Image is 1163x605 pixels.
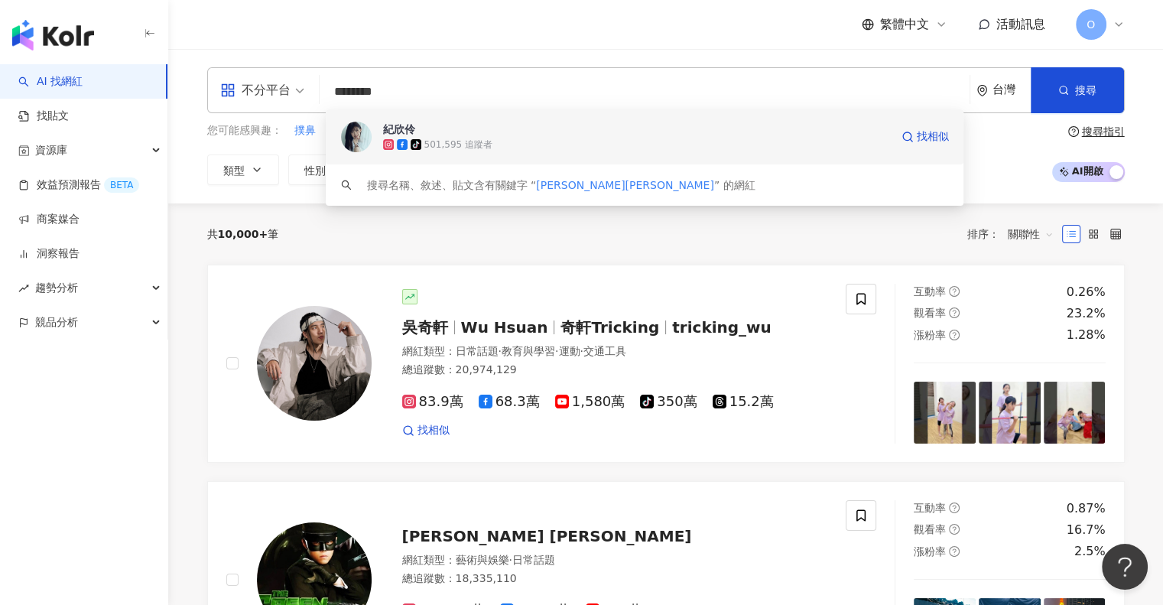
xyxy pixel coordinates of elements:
[914,285,946,298] span: 互動率
[949,330,960,340] span: question-circle
[18,283,29,294] span: rise
[949,524,960,535] span: question-circle
[402,363,828,378] div: 總追蹤數 ： 20,974,129
[257,306,372,421] img: KOL Avatar
[223,164,245,177] span: 類型
[1067,327,1106,343] div: 1.28%
[367,177,755,194] div: 搜尋名稱、敘述、貼文含有關鍵字 “ ” 的網紅
[558,345,580,357] span: 運動
[976,85,988,96] span: environment
[640,394,697,410] span: 350萬
[914,307,946,319] span: 觀看率
[949,546,960,557] span: question-circle
[35,305,78,340] span: 競品分析
[207,265,1125,463] a: KOL Avatar吳奇軒Wu Hsuan奇軒Trickingtricking_wu網紅類型：日常話題·教育與學習·運動·交通工具總追蹤數：20,974,12983.9萬68.3萬1,580萬3...
[294,122,317,139] button: 撲鼻
[914,545,946,558] span: 漲粉率
[1067,284,1106,301] div: 0.26%
[1067,522,1106,538] div: 16.7%
[555,394,625,410] span: 1,580萬
[402,318,448,337] span: 吳奇軒
[304,164,326,177] span: 性別
[18,109,69,124] a: 找貼文
[672,318,772,337] span: tricking_wu
[502,345,555,357] span: 教育與學習
[402,423,450,438] a: 找相似
[288,155,360,185] button: 性別
[1082,125,1125,138] div: 搜尋指引
[1008,222,1054,246] span: 關聯性
[914,329,946,341] span: 漲粉率
[18,212,80,227] a: 商案媒合
[402,527,692,545] span: [PERSON_NAME] [PERSON_NAME]
[914,523,946,535] span: 觀看率
[949,307,960,318] span: question-circle
[499,345,502,357] span: ·
[456,345,499,357] span: 日常話題
[341,122,372,152] img: KOL Avatar
[979,382,1041,444] img: post-image
[580,345,583,357] span: ·
[207,228,279,240] div: 共 筆
[402,394,463,410] span: 83.9萬
[1067,305,1106,322] div: 23.2%
[402,571,828,587] div: 總追蹤數 ： 18,335,110
[18,74,83,89] a: searchAI 找網紅
[383,122,415,137] div: 紀欣伶
[560,318,659,337] span: 奇軒Tricking
[207,155,279,185] button: 類型
[218,228,268,240] span: 10,000+
[555,345,558,357] span: ·
[880,16,929,33] span: 繁體中文
[901,122,949,152] a: 找相似
[341,180,352,190] span: search
[461,318,548,337] span: Wu Hsuan
[1102,544,1148,590] iframe: Help Scout Beacon - Open
[1067,500,1106,517] div: 0.87%
[949,503,960,513] span: question-circle
[914,502,946,514] span: 互動率
[713,394,774,410] span: 15.2萬
[402,344,828,359] div: 網紅類型 ：
[424,138,492,151] div: 501,595 追蹤者
[18,177,139,193] a: 效益預測報告BETA
[992,83,1031,96] div: 台灣
[35,271,78,305] span: 趨勢分析
[996,17,1045,31] span: 活動訊息
[402,553,828,568] div: 網紅類型 ：
[1031,67,1124,113] button: 搜尋
[35,133,67,168] span: 資源庫
[220,78,291,102] div: 不分平台
[512,554,555,566] span: 日常話題
[294,123,316,138] span: 撲鼻
[417,423,450,438] span: 找相似
[1075,84,1096,96] span: 搜尋
[220,83,236,98] span: appstore
[207,123,282,138] span: 您可能感興趣：
[18,246,80,262] a: 洞察報告
[583,345,626,357] span: 交通工具
[967,222,1062,246] div: 排序：
[509,554,512,566] span: ·
[914,382,976,444] img: post-image
[456,554,509,566] span: 藝術與娛樂
[1087,16,1095,33] span: O
[949,286,960,297] span: question-circle
[12,20,94,50] img: logo
[917,129,949,145] span: 找相似
[479,394,540,410] span: 68.3萬
[1068,126,1079,137] span: question-circle
[1044,382,1106,444] img: post-image
[1074,543,1106,560] div: 2.5%
[536,179,714,191] span: [PERSON_NAME][PERSON_NAME]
